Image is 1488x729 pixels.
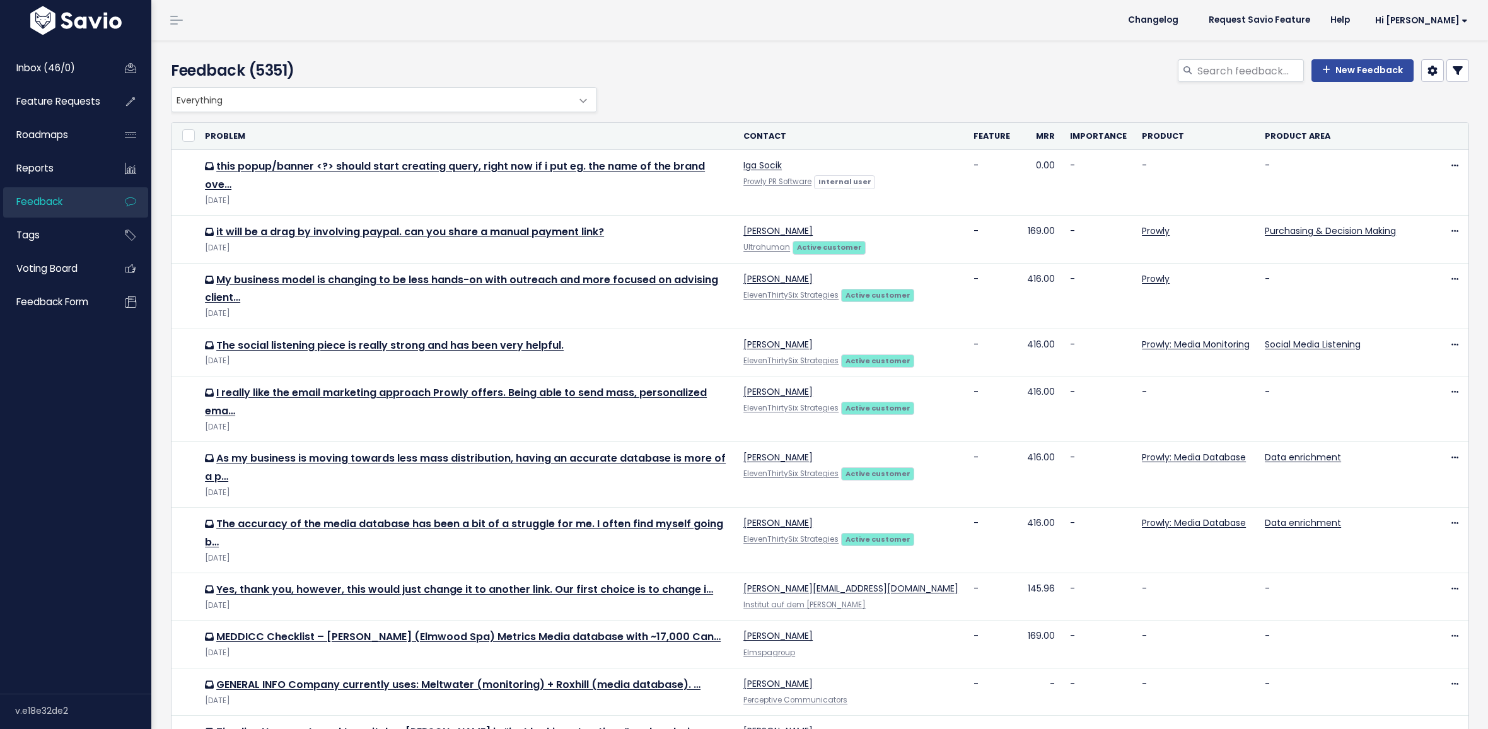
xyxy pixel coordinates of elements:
[743,516,813,529] a: [PERSON_NAME]
[3,87,105,116] a: Feature Requests
[3,120,105,149] a: Roadmaps
[216,629,721,644] a: MEDDICC Checklist – [PERSON_NAME] (Elmwood Spa) Metrics Media database with ~17,000 Can…
[743,469,839,479] a: ElevenThirtySix Strategies
[1062,376,1134,441] td: -
[966,668,1018,715] td: -
[966,376,1018,441] td: -
[3,154,105,183] a: Reports
[16,161,54,175] span: Reports
[1257,621,1404,668] td: -
[743,272,813,285] a: [PERSON_NAME]
[216,677,700,692] a: GENERAL INFO Company currently uses: Meltwater (monitoring) + Roxhill (media database). …
[3,288,105,317] a: Feedback form
[1062,573,1134,621] td: -
[793,240,866,253] a: Active customer
[1134,573,1257,621] td: -
[205,242,728,255] div: [DATE]
[966,508,1018,573] td: -
[966,216,1018,263] td: -
[216,338,564,353] a: The social listening piece is really strong and has been very helpful.
[1265,225,1396,237] a: Purchasing & Decision Making
[966,621,1018,668] td: -
[1257,668,1404,715] td: -
[1199,11,1320,30] a: Request Savio Feature
[205,451,726,484] a: As my business is moving towards less mass distribution, having an accurate database is more of a p…
[1360,11,1478,30] a: Hi [PERSON_NAME]
[171,87,597,112] span: Everything
[205,421,728,434] div: [DATE]
[1257,376,1404,441] td: -
[1257,123,1404,150] th: Product Area
[1128,16,1178,25] span: Changelog
[16,195,62,208] span: Feedback
[1142,338,1250,351] a: Prowly: Media Monitoring
[1018,573,1062,621] td: 145.96
[743,600,866,610] a: Institut auf dem [PERSON_NAME]
[3,54,105,83] a: Inbox (46/0)
[736,123,966,150] th: Contact
[205,272,718,305] a: My business model is changing to be less hands-on with outreach and more focused on advising client…
[3,221,105,250] a: Tags
[1375,16,1468,25] span: Hi [PERSON_NAME]
[1311,59,1414,82] a: New Feedback
[841,354,914,366] a: Active customer
[205,194,728,207] div: [DATE]
[743,629,813,642] a: [PERSON_NAME]
[1062,150,1134,216] td: -
[205,599,728,612] div: [DATE]
[966,150,1018,216] td: -
[1062,508,1134,573] td: -
[205,159,705,192] a: this popup/banner <?> should start creating query, right now if i put eg. the name of the brand ove…
[1142,451,1246,464] a: Prowly: Media Database
[743,403,839,413] a: ElevenThirtySix Strategies
[3,187,105,216] a: Feedback
[1018,441,1062,507] td: 416.00
[743,177,811,187] a: Prowly PR Software
[1196,59,1304,82] input: Search feedback...
[846,469,910,479] strong: Active customer
[743,385,813,398] a: [PERSON_NAME]
[1257,263,1404,329] td: -
[743,290,839,300] a: ElevenThirtySix Strategies
[1142,516,1246,529] a: Prowly: Media Database
[16,61,75,74] span: Inbox (46/0)
[16,295,88,308] span: Feedback form
[1018,376,1062,441] td: 416.00
[1265,338,1361,351] a: Social Media Listening
[966,123,1018,150] th: Feature
[205,486,728,499] div: [DATE]
[818,177,871,187] strong: Internal user
[1142,225,1170,237] a: Prowly
[1062,441,1134,507] td: -
[1257,150,1404,216] td: -
[3,254,105,283] a: Voting Board
[841,401,914,414] a: Active customer
[846,356,910,366] strong: Active customer
[743,356,839,366] a: ElevenThirtySix Strategies
[1062,216,1134,263] td: -
[1018,150,1062,216] td: 0.00
[1320,11,1360,30] a: Help
[15,694,151,727] div: v.e18e32de2
[743,225,813,237] a: [PERSON_NAME]
[1265,516,1341,529] a: Data enrichment
[171,88,571,112] span: Everything
[966,329,1018,376] td: -
[1062,263,1134,329] td: -
[841,288,914,301] a: Active customer
[16,95,100,108] span: Feature Requests
[966,573,1018,621] td: -
[966,441,1018,507] td: -
[743,338,813,351] a: [PERSON_NAME]
[743,648,795,658] a: Elmspagroup
[205,516,723,549] a: The accuracy of the media database has been a bit of a struggle for me. I often find myself going b…
[1018,216,1062,263] td: 169.00
[1257,573,1404,621] td: -
[966,263,1018,329] td: -
[197,123,736,150] th: Problem
[171,59,591,82] h4: Feedback (5351)
[1134,150,1257,216] td: -
[1018,263,1062,329] td: 416.00
[216,582,713,597] a: Yes, thank you, however, this would just change it to another link. Our first choice is to change i…
[16,228,40,242] span: Tags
